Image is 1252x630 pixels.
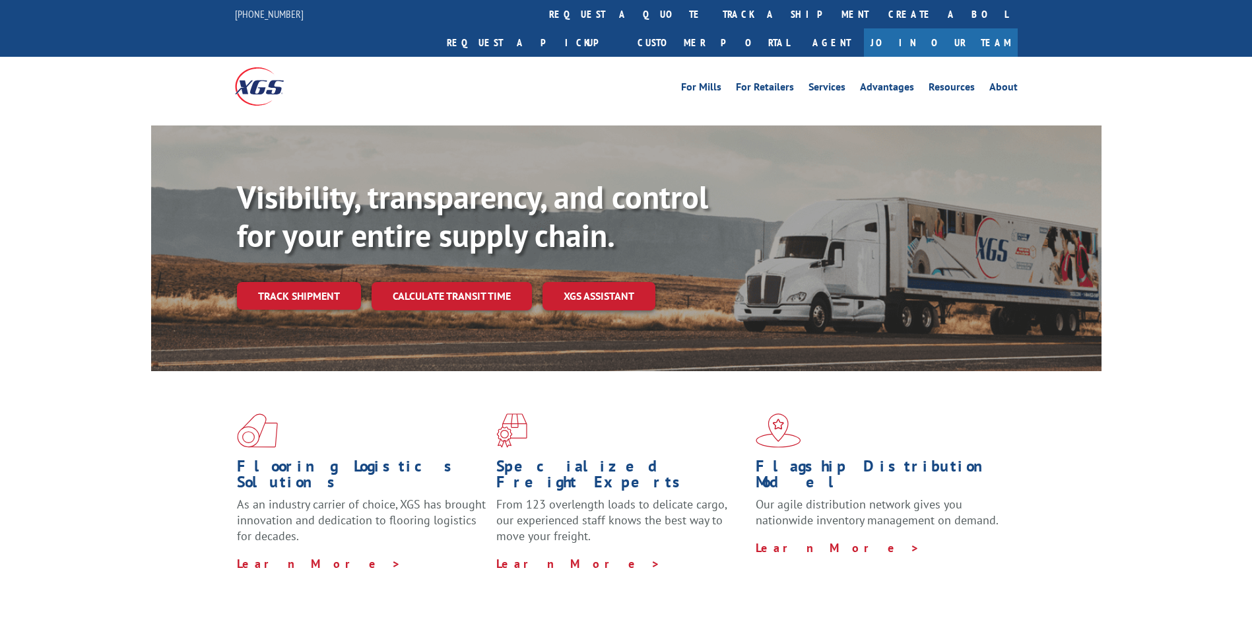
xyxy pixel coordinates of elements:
a: Advantages [860,82,914,96]
a: Calculate transit time [372,282,532,310]
a: Learn More > [496,556,661,571]
a: Customer Portal [628,28,799,57]
a: Join Our Team [864,28,1018,57]
span: As an industry carrier of choice, XGS has brought innovation and dedication to flooring logistics... [237,497,486,543]
a: Learn More > [756,540,920,555]
a: For Retailers [736,82,794,96]
img: xgs-icon-focused-on-flooring-red [496,413,527,448]
a: Services [808,82,845,96]
a: About [989,82,1018,96]
a: [PHONE_NUMBER] [235,7,304,20]
p: From 123 overlength loads to delicate cargo, our experienced staff knows the best way to move you... [496,497,746,555]
img: xgs-icon-total-supply-chain-intelligence-red [237,413,278,448]
a: Request a pickup [437,28,628,57]
h1: Specialized Freight Experts [496,458,746,497]
h1: Flooring Logistics Solutions [237,458,486,497]
a: Resources [929,82,975,96]
a: For Mills [681,82,721,96]
span: Our agile distribution network gives you nationwide inventory management on demand. [756,497,999,528]
h1: Flagship Distribution Model [756,458,1005,497]
img: xgs-icon-flagship-distribution-model-red [756,413,801,448]
b: Visibility, transparency, and control for your entire supply chain. [237,176,708,256]
a: Learn More > [237,556,401,571]
a: Track shipment [237,282,361,310]
a: XGS ASSISTANT [543,282,655,310]
a: Agent [799,28,864,57]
